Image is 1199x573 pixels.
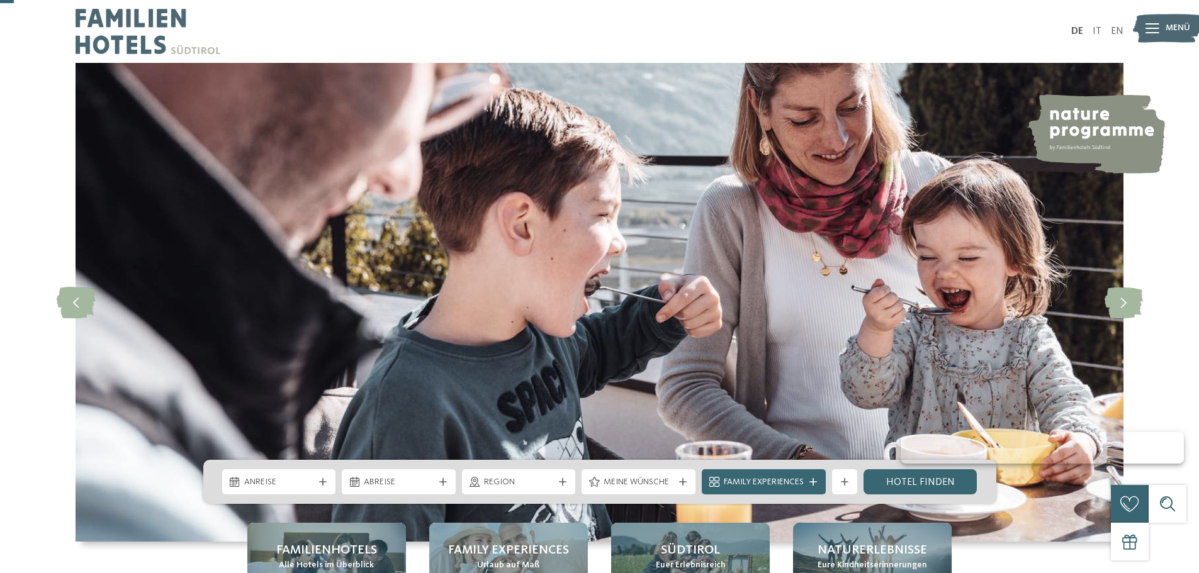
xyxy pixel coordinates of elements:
[1071,26,1083,36] a: DE
[656,559,726,572] span: Euer Erlebnisreich
[604,476,673,489] span: Meine Wünsche
[276,542,377,559] span: Familienhotels
[279,559,374,572] span: Alle Hotels im Überblick
[661,542,720,559] span: Südtirol
[76,63,1123,542] img: Familienhotels Südtirol: The happy family places
[864,469,977,494] a: Hotel finden
[1027,94,1165,174] img: nature programme by Familienhotels Südtirol
[244,476,314,489] span: Anreise
[1093,26,1101,36] a: IT
[484,476,554,489] span: Region
[724,476,804,489] span: Family Experiences
[1111,26,1123,36] a: EN
[364,476,434,489] span: Abreise
[818,559,927,572] span: Eure Kindheitserinnerungen
[477,559,539,572] span: Urlaub auf Maß
[818,542,927,559] span: Naturerlebnisse
[1166,22,1190,35] span: Menü
[448,542,569,559] span: Family Experiences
